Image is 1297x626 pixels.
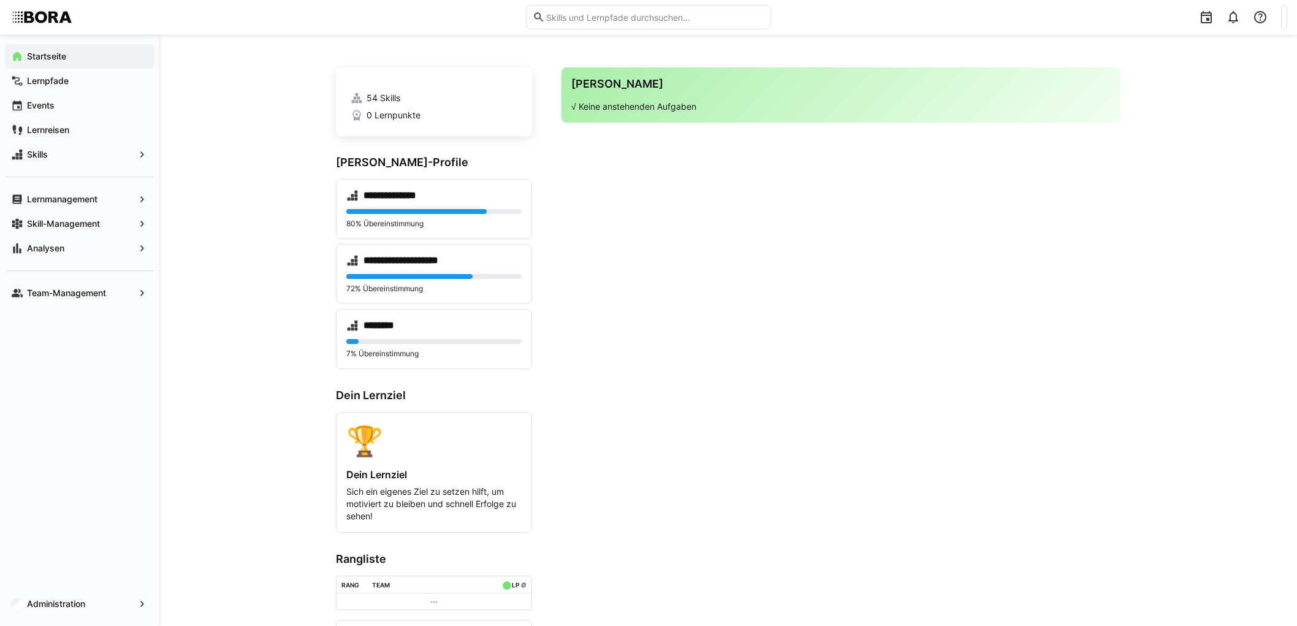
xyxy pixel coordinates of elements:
a: 54 Skills [351,92,517,104]
input: Skills und Lernpfade durchsuchen… [545,12,764,23]
p: √ Keine anstehenden Aufgaben [571,101,1111,113]
div: Rang [341,581,359,589]
h3: Dein Lernziel [336,389,532,402]
p: 72% Übereinstimmung [346,284,522,294]
div: Team [372,581,390,589]
a: ø [521,579,527,589]
div: 🏆 [346,422,522,459]
p: Sich ein eigenes Ziel zu setzen hilft, um motiviert zu bleiben und schnell Erfolge zu sehen! [346,486,522,522]
h3: [PERSON_NAME]-Profile [336,156,532,169]
span: 0 Lernpunkte [367,109,420,121]
h3: [PERSON_NAME] [571,77,1111,91]
div: LP [512,581,519,589]
h3: Rangliste [336,552,532,566]
span: 54 Skills [367,92,400,104]
p: 80% Übereinstimmung [346,219,522,229]
p: 7% Übereinstimmung [346,349,522,359]
h4: Dein Lernziel [346,468,522,481]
